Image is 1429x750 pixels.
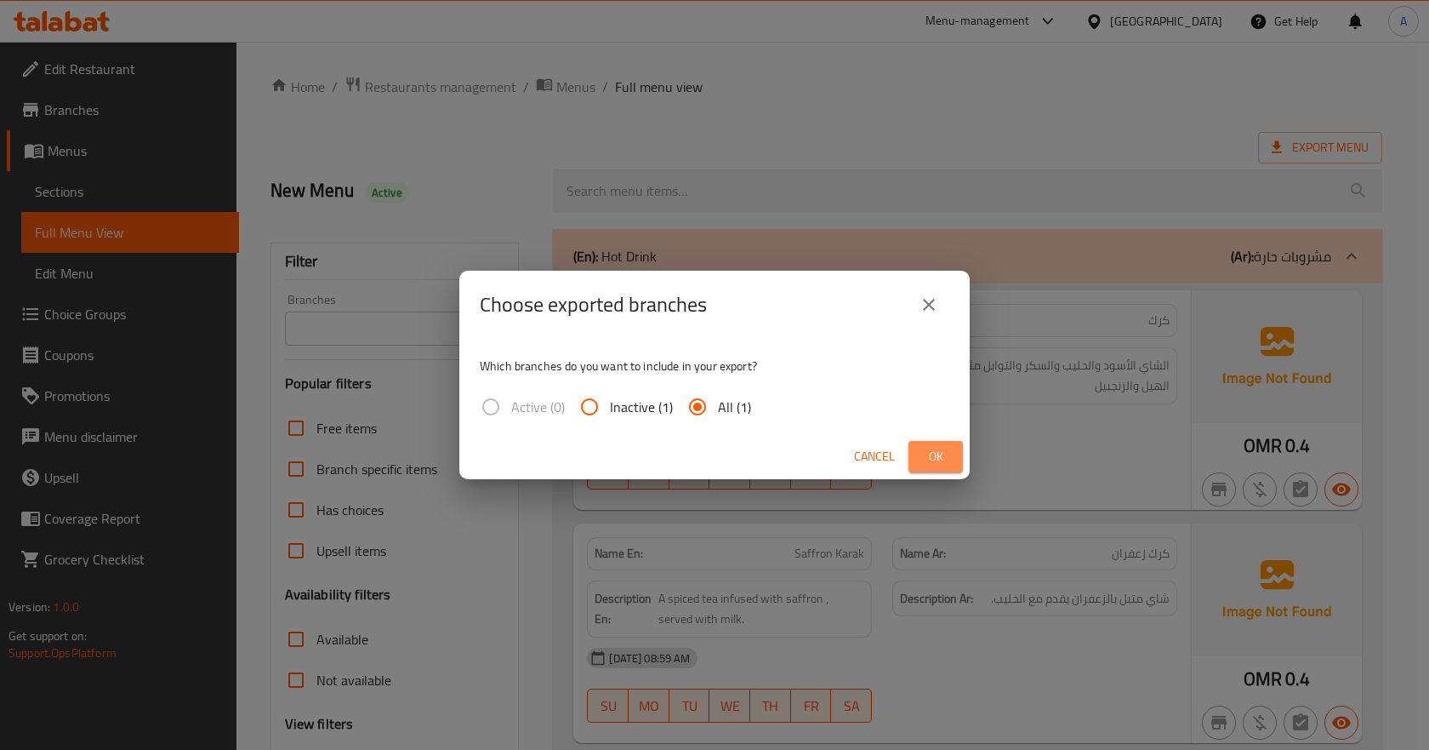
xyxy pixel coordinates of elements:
button: Cancel [847,441,902,472]
h2: Choose exported branches [480,291,707,318]
button: close [908,284,949,325]
p: Which branches do you want to include in your export? [480,358,949,375]
span: All (1) [718,397,751,417]
button: Ok [908,441,963,472]
span: Cancel [854,446,895,467]
span: Inactive (1) [610,397,673,417]
span: Ok [922,446,949,467]
span: Active (0) [511,397,565,417]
